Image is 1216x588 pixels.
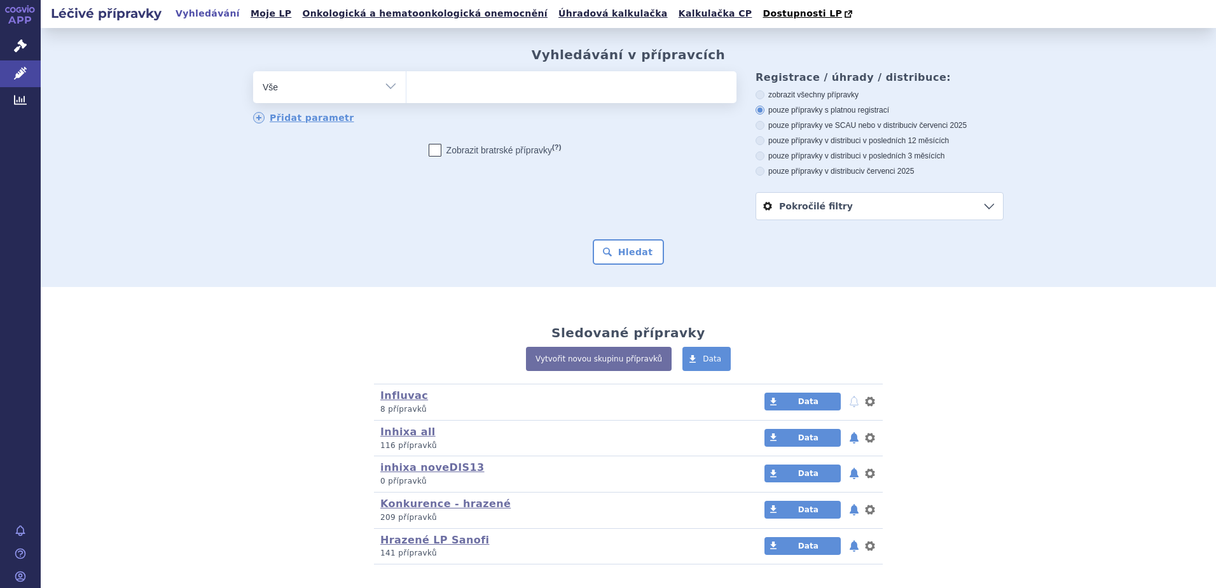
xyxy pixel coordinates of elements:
button: nastavení [864,538,876,554]
button: nastavení [864,430,876,445]
span: 8 přípravků [380,405,427,414]
h2: Vyhledávání v přípravcích [532,47,726,62]
a: Moje LP [247,5,295,22]
h2: Sledované přípravky [551,325,705,340]
a: Pokročilé filtry [756,193,1003,220]
span: 141 přípravků [380,549,437,557]
button: nastavení [864,466,876,481]
span: 0 přípravků [380,477,427,486]
span: Dostupnosti LP [763,8,842,18]
button: Hledat [593,239,665,265]
a: Dostupnosti LP [759,5,859,23]
a: Influvac [380,389,428,402]
h3: Registrace / úhrady / distribuce: [756,71,1004,83]
a: Vytvořit novou skupinu přípravků [526,347,672,371]
a: Kalkulačka CP [675,5,756,22]
a: Přidat parametr [253,112,354,123]
a: Data [764,429,841,447]
span: v červenci 2025 [860,167,914,176]
label: Zobrazit bratrské přípravky [429,144,562,157]
span: 209 přípravků [380,513,437,522]
label: pouze přípravky s platnou registrací [756,105,1004,115]
a: Data [764,501,841,519]
label: pouze přípravky v distribuci [756,166,1004,176]
a: Data [764,537,841,555]
span: v červenci 2025 [913,121,967,130]
span: Data [798,505,819,514]
a: Data [682,347,731,371]
a: Konkurence - hrazené [380,498,511,510]
span: Data [703,354,721,363]
span: Data [798,397,819,406]
a: Inhixa all [380,426,436,438]
button: notifikace [848,538,860,554]
button: nastavení [864,394,876,409]
span: Data [798,469,819,478]
label: pouze přípravky v distribuci v posledních 3 měsících [756,151,1004,161]
span: Data [798,433,819,442]
a: Úhradová kalkulačka [555,5,672,22]
h2: Léčivé přípravky [41,4,172,22]
span: Data [798,542,819,550]
button: nastavení [864,502,876,517]
a: Data [764,393,841,410]
a: Onkologická a hematoonkologická onemocnění [298,5,551,22]
label: pouze přípravky v distribuci v posledních 12 měsících [756,136,1004,146]
abbr: (?) [552,143,561,151]
a: Data [764,465,841,482]
button: notifikace [848,394,860,409]
button: notifikace [848,430,860,445]
a: Hrazené LP Sanofi [380,534,490,546]
span: 116 přípravků [380,441,437,450]
button: notifikace [848,466,860,481]
label: zobrazit všechny přípravky [756,90,1004,100]
a: inhixa noveDIS13 [380,461,485,473]
label: pouze přípravky ve SCAU nebo v distribuci [756,120,1004,130]
button: notifikace [848,502,860,517]
a: Vyhledávání [172,5,244,22]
